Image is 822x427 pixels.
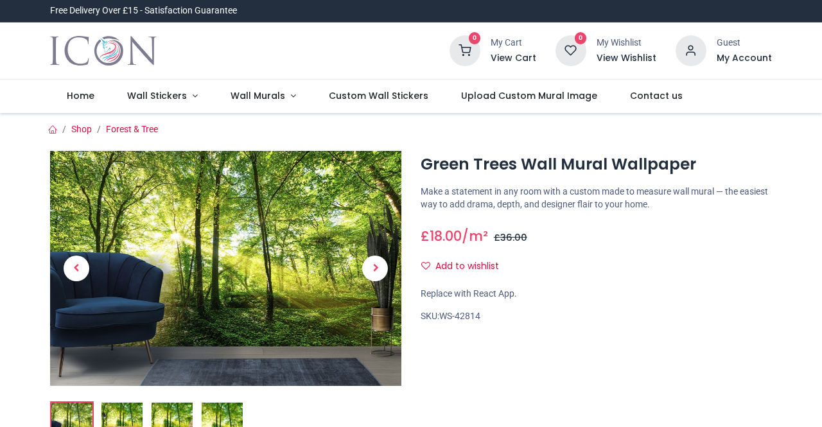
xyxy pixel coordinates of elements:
span: £ [494,231,527,244]
span: Wall Stickers [127,89,187,102]
p: Make a statement in any room with a custom made to measure wall mural — the easiest way to add dr... [421,186,772,211]
a: Wall Stickers [111,80,214,113]
span: Home [67,89,94,102]
div: My Cart [491,37,536,49]
span: Next [362,256,388,281]
a: Wall Murals [214,80,312,113]
i: Add to wishlist [421,261,430,270]
a: My Account [717,52,772,65]
a: 0 [555,45,586,55]
div: My Wishlist [597,37,656,49]
a: View Wishlist [597,52,656,65]
div: SKU: [421,310,772,323]
span: /m² [462,227,488,245]
span: Wall Murals [231,89,285,102]
button: Add to wishlistAdd to wishlist [421,256,510,277]
span: 18.00 [430,227,462,245]
img: Green Trees Wall Mural Wallpaper [50,151,401,386]
span: £ [421,227,462,245]
h1: Green Trees Wall Mural Wallpaper [421,153,772,175]
a: View Cart [491,52,536,65]
img: Icon Wall Stickers [50,33,156,69]
span: 36.00 [500,231,527,244]
a: Next [349,186,401,351]
span: WS-42814 [439,311,480,321]
a: 0 [450,45,480,55]
sup: 0 [575,32,587,44]
a: Previous [50,186,103,351]
div: Replace with React App. [421,288,772,301]
a: Forest & Tree [106,124,158,134]
div: Guest [717,37,772,49]
sup: 0 [469,32,481,44]
div: Free Delivery Over £15 - Satisfaction Guarantee [50,4,237,17]
a: Shop [71,124,92,134]
span: Custom Wall Stickers [329,89,428,102]
span: Previous [64,256,89,281]
iframe: Customer reviews powered by Trustpilot [502,4,772,17]
span: Upload Custom Mural Image [461,89,597,102]
span: Contact us [630,89,683,102]
a: Logo of Icon Wall Stickers [50,33,156,69]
